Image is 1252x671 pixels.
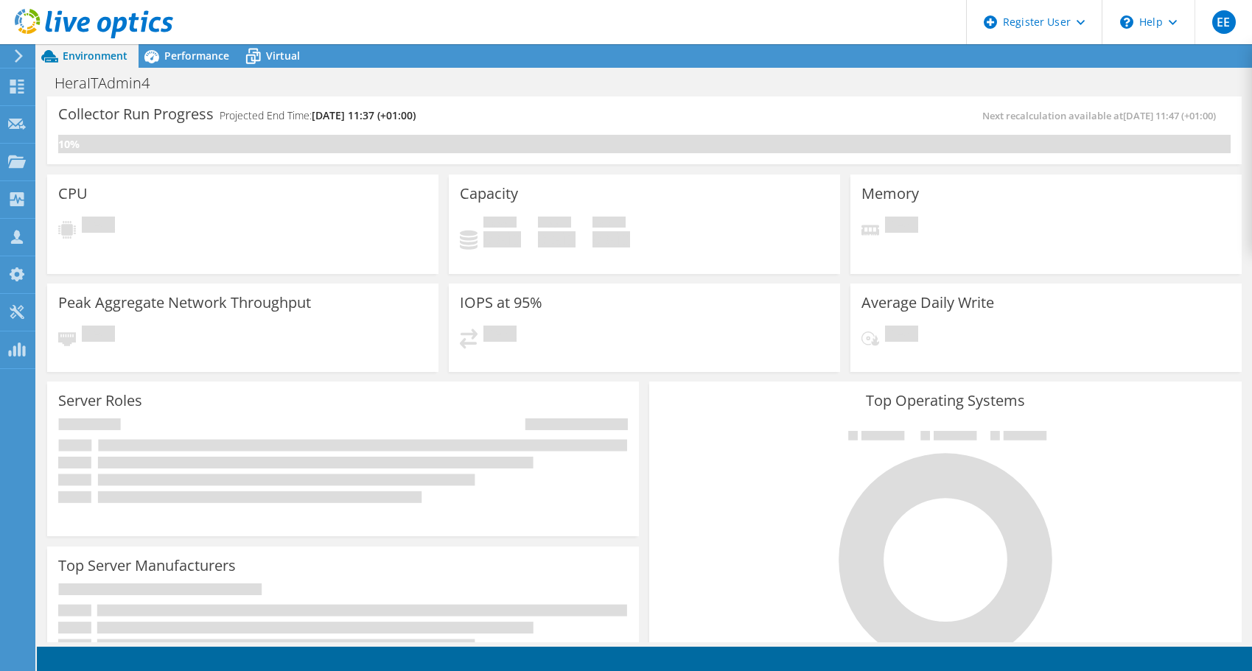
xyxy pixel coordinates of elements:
h3: Memory [861,186,919,202]
h4: 0 GiB [483,231,521,247]
h3: Capacity [460,186,518,202]
span: Environment [63,49,127,63]
span: Pending [82,217,115,236]
h3: Top Operating Systems [660,393,1230,409]
h4: 0 GiB [538,231,576,247]
span: Performance [164,49,229,63]
span: Virtual [266,49,300,63]
span: Pending [885,217,918,236]
h3: IOPS at 95% [460,295,542,311]
span: [DATE] 11:37 (+01:00) [312,108,416,122]
span: Next recalculation available at [982,109,1223,122]
span: Free [538,217,571,231]
h3: Server Roles [58,393,142,409]
h1: HeraITAdmin4 [48,75,172,91]
svg: \n [1120,15,1133,29]
span: EE [1212,10,1236,34]
h3: CPU [58,186,88,202]
h3: Peak Aggregate Network Throughput [58,295,311,311]
span: Used [483,217,517,231]
h4: Projected End Time: [220,108,416,124]
h3: Average Daily Write [861,295,994,311]
span: Pending [483,326,517,345]
h4: 0 GiB [592,231,630,247]
h3: Top Server Manufacturers [58,558,236,574]
span: Pending [885,326,918,345]
span: Total [592,217,626,231]
span: [DATE] 11:47 (+01:00) [1123,109,1216,122]
span: Pending [82,326,115,345]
